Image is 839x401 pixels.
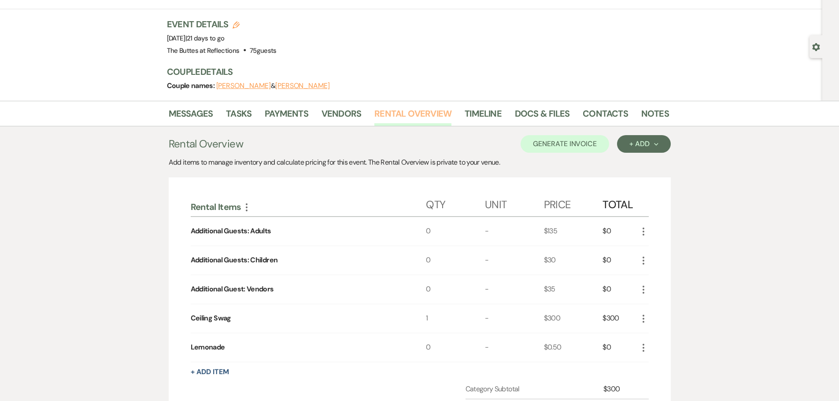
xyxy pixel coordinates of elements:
[275,82,330,89] button: [PERSON_NAME]
[265,107,308,126] a: Payments
[485,246,544,275] div: -
[322,107,361,126] a: Vendors
[426,275,485,304] div: 0
[485,190,544,216] div: Unit
[216,82,271,89] button: [PERSON_NAME]
[602,246,638,275] div: $0
[167,81,216,90] span: Couple names:
[167,46,240,55] span: The Buttes at Reflections
[167,66,660,78] h3: Couple Details
[544,275,603,304] div: $35
[521,135,609,153] button: Generate Invoice
[191,368,229,375] button: + Add Item
[374,107,451,126] a: Rental Overview
[426,217,485,246] div: 0
[466,384,604,394] div: Category Subtotal
[167,18,277,30] h3: Event Details
[465,107,502,126] a: Timeline
[515,107,569,126] a: Docs & Files
[426,333,485,362] div: 0
[641,107,669,126] a: Notes
[191,201,426,213] div: Rental Items
[544,246,603,275] div: $30
[617,135,670,153] button: + Add
[544,217,603,246] div: $135
[169,107,213,126] a: Messages
[191,255,278,265] div: Additional Guests: Children
[191,284,274,294] div: Additional Guest: Vendors
[602,333,638,362] div: $0
[169,157,671,168] div: Add items to manage inventory and calculate pricing for this event. The Rental Overview is privat...
[602,275,638,304] div: $0
[602,217,638,246] div: $0
[485,304,544,333] div: -
[485,217,544,246] div: -
[167,34,225,43] span: [DATE]
[583,107,628,126] a: Contacts
[187,34,225,43] span: 21 days to go
[191,342,225,353] div: Lemonade
[426,304,485,333] div: 1
[602,304,638,333] div: $300
[602,190,638,216] div: Total
[191,226,271,236] div: Additional Guests: Adults
[191,313,231,324] div: Ceiling Swag
[544,190,603,216] div: Price
[629,140,658,147] div: + Add
[216,81,330,90] span: &
[226,107,251,126] a: Tasks
[544,304,603,333] div: $300
[485,333,544,362] div: -
[812,42,820,51] button: Open lead details
[169,136,243,152] h3: Rental Overview
[544,333,603,362] div: $0.50
[250,46,277,55] span: 75 guests
[185,34,225,43] span: |
[485,275,544,304] div: -
[426,190,485,216] div: Qty
[426,246,485,275] div: 0
[603,384,638,394] div: $300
